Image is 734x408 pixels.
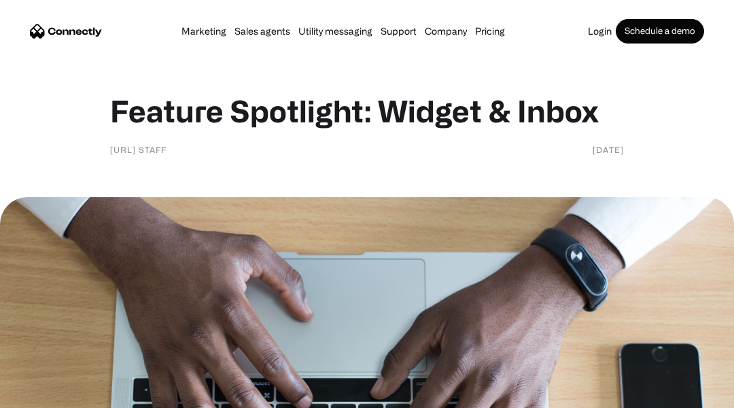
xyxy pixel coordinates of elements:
a: Support [377,26,421,37]
h1: Feature Spotlight: Widget & Inbox [110,92,624,129]
a: Schedule a demo [616,19,704,44]
a: Login [584,26,616,37]
div: Company [421,22,471,41]
div: [URL] staff [110,143,167,156]
ul: Language list [27,384,82,403]
a: Pricing [471,26,509,37]
aside: Language selected: English [14,384,82,403]
div: Company [425,22,467,41]
a: home [30,21,102,41]
a: Utility messaging [294,26,377,37]
div: [DATE] [593,143,624,156]
a: Marketing [177,26,230,37]
a: Sales agents [230,26,294,37]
